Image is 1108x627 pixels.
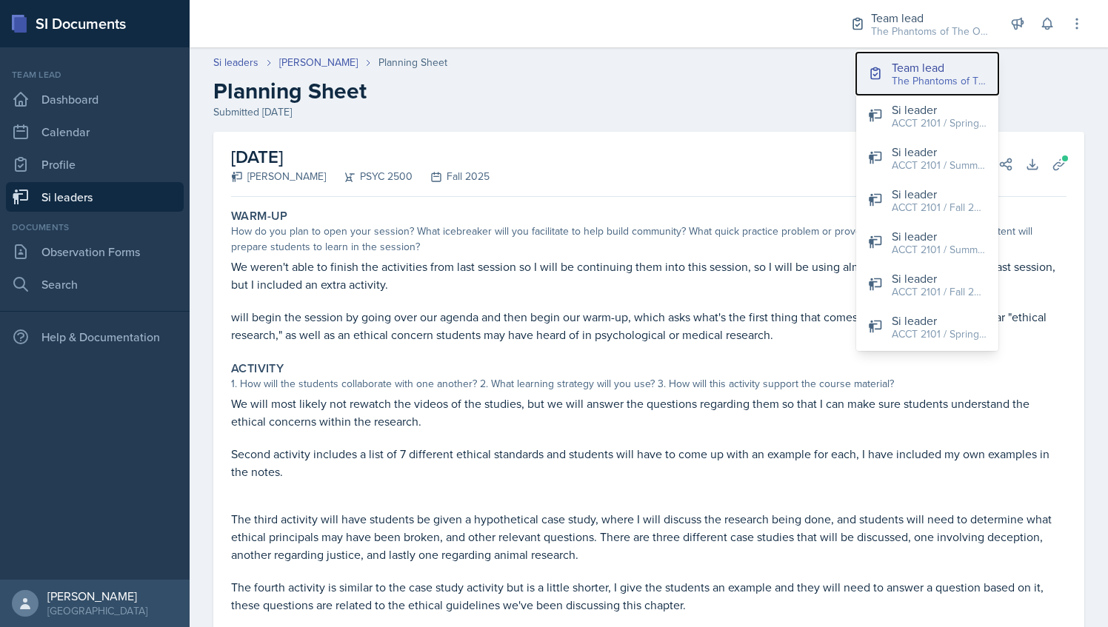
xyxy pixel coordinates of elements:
div: Documents [6,221,184,234]
div: ACCT 2101 / Fall 2024 [892,200,987,215]
div: [GEOGRAPHIC_DATA] [47,603,147,618]
a: [PERSON_NAME] [279,55,358,70]
p: We weren't able to finish the activities from last session so I will be continuing them into this... [231,258,1067,293]
p: Second activity includes a list of 7 different ethical standards and students will have to come u... [231,445,1067,480]
div: PSYC 2500 [326,169,413,184]
div: [PERSON_NAME] [231,169,326,184]
div: Si leader [892,143,987,161]
a: Si leaders [213,55,258,70]
div: Team lead [6,68,184,81]
button: Si leader ACCT 2101 / Spring 2024 [856,95,998,137]
h2: Planning Sheet [213,78,1084,104]
div: How do you plan to open your session? What icebreaker will you facilitate to help build community... [231,224,1067,255]
a: Profile [6,150,184,179]
div: ACCT 2101 / Summer 2025 [892,242,987,258]
div: Si leader [892,101,987,118]
div: 1. How will the students collaborate with one another? 2. What learning strategy will you use? 3.... [231,376,1067,392]
div: Planning Sheet [378,55,447,70]
div: Team lead [892,58,987,76]
label: Activity [231,361,284,376]
button: Si leader ACCT 2101 / Spring 2025 [856,306,998,348]
div: ACCT 2101 / Spring 2025 [892,326,987,342]
div: The Phantoms of The Opera / Fall 2025 [892,73,987,89]
div: Si leader [892,227,987,245]
button: Si leader ACCT 2101 / Summer 2025 [856,221,998,264]
div: Si leader [892,312,987,329]
p: We will most likely not rewatch the videos of the studies, but we will answer the questions regar... [231,395,1067,430]
div: [PERSON_NAME] [47,589,147,603]
div: ACCT 2101 / Summer 2024 [892,158,987,173]
a: Observation Forms [6,237,184,266]
button: Team lead The Phantoms of The Opera / Fall 2025 [856,53,998,95]
p: will begin the session by going over our agenda and then begin our warm-up, which asks what's the... [231,308,1067,343]
div: The Phantoms of The Opera / Fall 2025 [871,24,989,39]
div: Team lead [871,9,989,27]
div: ACCT 2101 / Spring 2024 [892,115,987,131]
button: Si leader ACCT 2101 / Fall 2024 [856,179,998,221]
div: Submitted [DATE] [213,104,1084,120]
label: Warm-Up [231,209,288,224]
h2: [DATE] [231,144,490,170]
a: Search [6,269,184,299]
div: Fall 2025 [413,169,490,184]
a: Calendar [6,117,184,147]
button: Si leader ACCT 2101 / Summer 2024 [856,137,998,179]
div: Help & Documentation [6,322,184,352]
p: The fourth activity is similar to the case study activity but is a little shorter, I give the stu... [231,578,1067,614]
div: Si leader [892,269,987,287]
div: Si leader [892,185,987,203]
a: Dashboard [6,84,184,114]
div: ACCT 2101 / Fall 2025 [892,284,987,300]
p: The third activity will have students be given a hypothetical case study, where I will discuss th... [231,510,1067,563]
button: Si leader ACCT 2101 / Fall 2025 [856,264,998,306]
a: Si leaders [6,182,184,212]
